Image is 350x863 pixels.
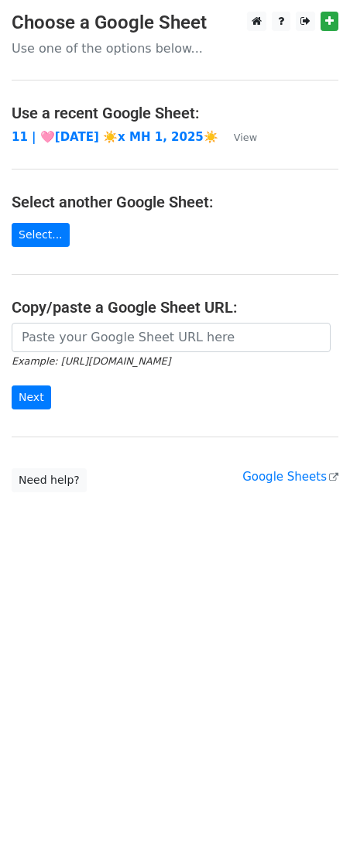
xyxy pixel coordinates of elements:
[12,385,51,409] input: Next
[12,193,338,211] h4: Select another Google Sheet:
[234,132,257,143] small: View
[242,470,338,484] a: Google Sheets
[12,130,218,144] a: 11 | 🩷[DATE] ☀️x MH 1, 2025☀️
[12,12,338,34] h3: Choose a Google Sheet
[12,468,87,492] a: Need help?
[12,40,338,57] p: Use one of the options below...
[12,104,338,122] h4: Use a recent Google Sheet:
[12,298,338,317] h4: Copy/paste a Google Sheet URL:
[12,323,331,352] input: Paste your Google Sheet URL here
[12,223,70,247] a: Select...
[12,355,170,367] small: Example: [URL][DOMAIN_NAME]
[218,130,257,144] a: View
